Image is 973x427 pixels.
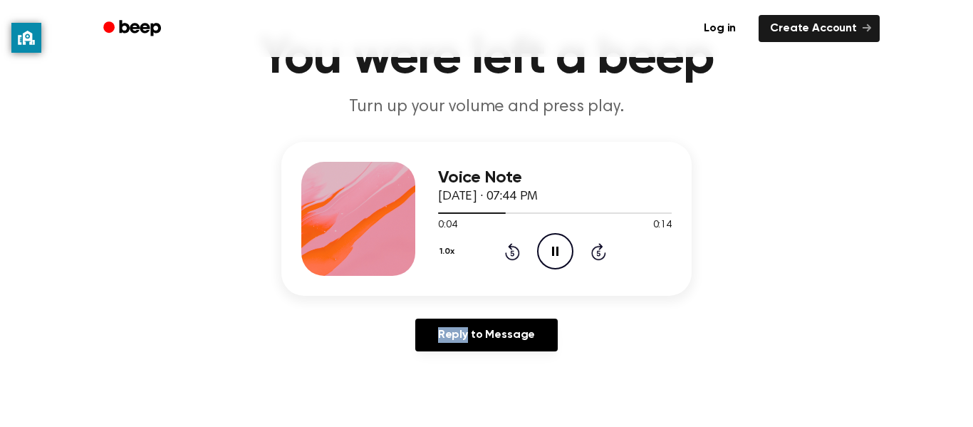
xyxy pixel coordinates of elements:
h3: Voice Note [438,168,672,187]
a: Reply to Message [415,319,558,351]
span: [DATE] · 07:44 PM [438,190,538,203]
button: 1.0x [438,240,459,264]
a: Beep [93,15,174,43]
span: 0:14 [653,218,672,233]
p: Turn up your volume and press play. [213,96,760,119]
span: 0:04 [438,218,457,233]
a: Log in [690,12,750,45]
h1: You were left a beep [122,33,851,84]
a: Create Account [759,15,880,42]
button: privacy banner [11,23,41,53]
